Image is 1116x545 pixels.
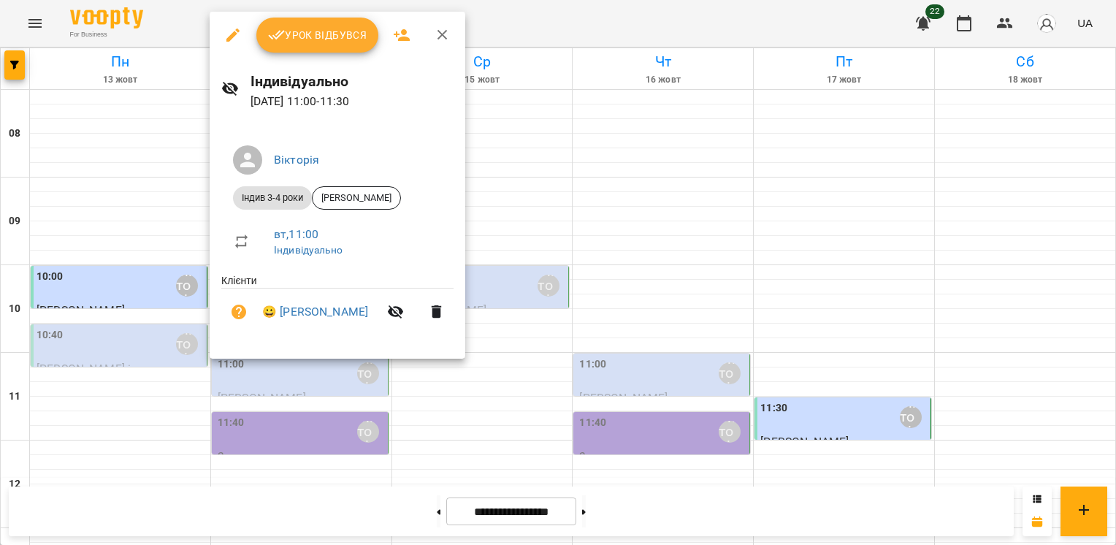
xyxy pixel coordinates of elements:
[313,191,400,205] span: [PERSON_NAME]
[251,70,454,93] h6: Індивідуально
[274,153,319,167] a: Вікторія
[268,26,367,44] span: Урок відбувся
[256,18,379,53] button: Урок відбувся
[312,186,401,210] div: [PERSON_NAME]
[221,273,454,341] ul: Клієнти
[274,227,318,241] a: вт , 11:00
[221,294,256,329] button: Візит ще не сплачено. Додати оплату?
[251,93,454,110] p: [DATE] 11:00 - 11:30
[233,191,312,205] span: Індив 3-4 роки
[274,244,343,256] a: Індивідуально
[262,303,368,321] a: 😀 [PERSON_NAME]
